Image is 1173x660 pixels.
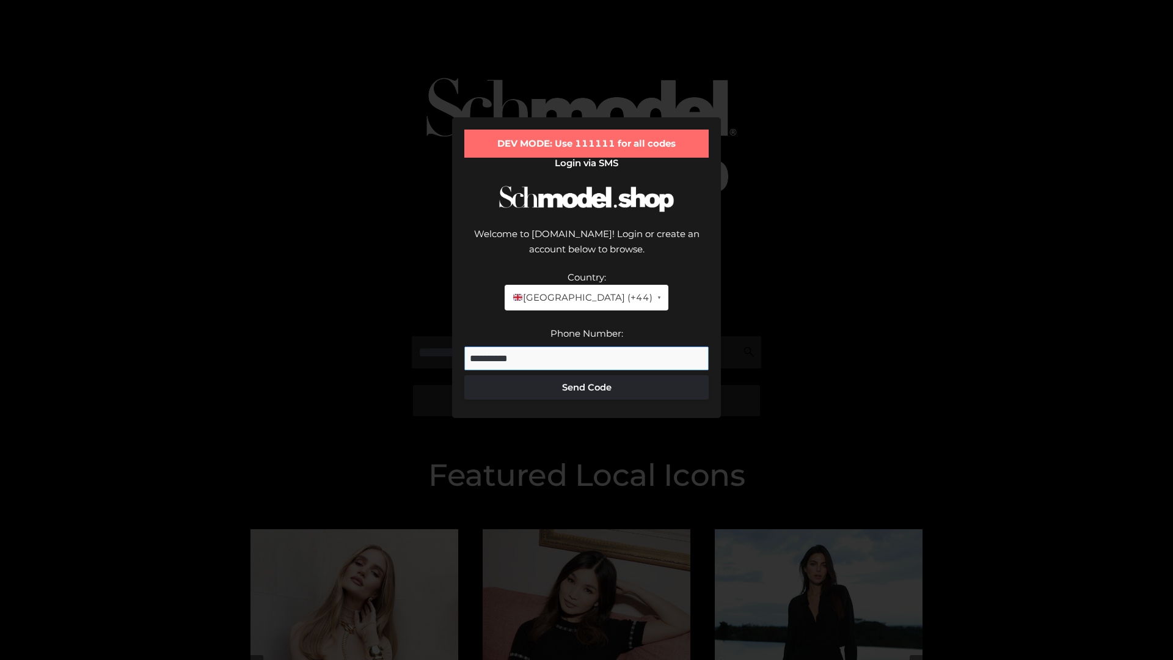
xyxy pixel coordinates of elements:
[513,293,522,302] img: 🇬🇧
[464,375,709,400] button: Send Code
[464,130,709,158] div: DEV MODE: Use 111111 for all codes
[495,175,678,223] img: Schmodel Logo
[464,226,709,269] div: Welcome to [DOMAIN_NAME]! Login or create an account below to browse.
[568,271,606,283] label: Country:
[550,328,623,339] label: Phone Number:
[512,290,652,306] span: [GEOGRAPHIC_DATA] (+44)
[464,158,709,169] h2: Login via SMS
